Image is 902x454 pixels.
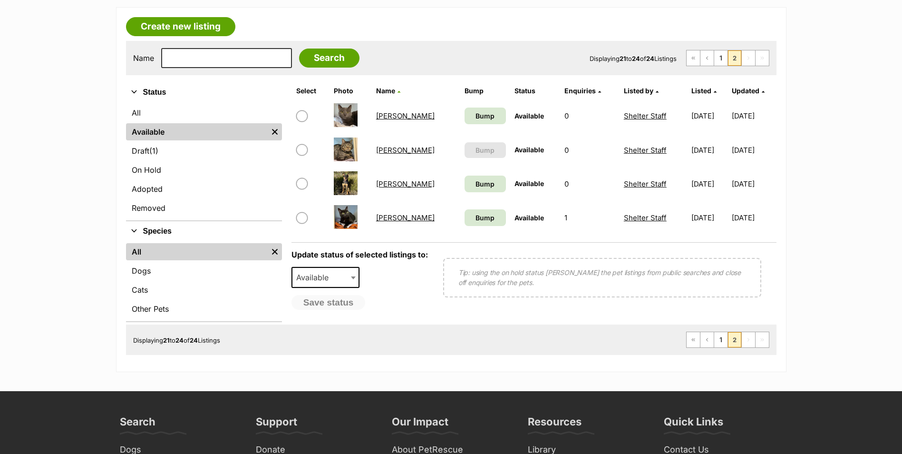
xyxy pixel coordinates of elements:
h3: Quick Links [664,415,723,434]
td: [DATE] [688,99,731,132]
a: Page 1 [714,50,727,66]
a: Cats [126,281,282,298]
span: Available [291,267,360,288]
td: [DATE] [732,201,775,234]
span: Available [292,271,338,284]
span: Available [514,146,544,154]
a: Shelter Staff [624,213,667,222]
a: First page [687,332,700,347]
a: Listed [691,87,717,95]
td: 1 [561,201,619,234]
td: [DATE] [688,168,731,200]
a: [PERSON_NAME] [376,111,435,120]
td: 0 [561,134,619,167]
span: translation missing: en.admin.listings.index.attributes.enquiries [564,87,596,95]
strong: 21 [620,55,626,62]
a: Shelter Staff [624,179,667,188]
span: Displaying to of Listings [590,55,677,62]
a: Create new listing [126,17,235,36]
a: Bump [465,209,506,226]
a: Available [126,123,268,140]
th: Photo [330,83,371,99]
strong: 21 [163,336,170,344]
th: Select [292,83,329,99]
h3: Resources [528,415,582,434]
a: Dogs [126,262,282,279]
a: Listed by [624,87,659,95]
a: First page [687,50,700,66]
nav: Pagination [686,50,769,66]
a: Updated [732,87,765,95]
h3: Support [256,415,297,434]
a: Bump [465,108,506,124]
a: Page 1 [714,332,727,347]
button: Status [126,86,282,99]
th: Bump [461,83,510,99]
div: Status [126,102,282,220]
td: [DATE] [732,168,775,200]
a: All [126,243,268,260]
a: Shelter Staff [624,146,667,155]
span: Name [376,87,395,95]
button: Bump [465,142,506,158]
span: Next page [742,50,755,66]
a: Removed [126,199,282,217]
a: Bump [465,176,506,192]
span: Listed [691,87,711,95]
th: Status [511,83,560,99]
input: Search [299,49,359,68]
label: Update status of selected listings to: [291,250,428,259]
p: Tip: using the on hold status [PERSON_NAME] the pet listings from public searches and close off e... [458,267,746,287]
a: Previous page [700,332,714,347]
span: Last page [756,50,769,66]
span: Available [514,214,544,222]
span: Bump [475,145,495,155]
a: All [126,104,282,121]
a: Other Pets [126,300,282,317]
span: Displaying to of Listings [133,336,220,344]
td: 0 [561,99,619,132]
span: (1) [149,145,158,157]
a: [PERSON_NAME] [376,213,435,222]
a: [PERSON_NAME] [376,146,435,155]
span: Last page [756,332,769,347]
h3: Search [120,415,155,434]
label: Name [133,54,154,62]
strong: 24 [646,55,654,62]
h3: Our Impact [392,415,448,434]
span: Bump [475,111,495,121]
strong: 24 [632,55,640,62]
a: Remove filter [268,123,282,140]
span: Available [514,112,544,120]
td: [DATE] [732,99,775,132]
a: Name [376,87,400,95]
a: Draft [126,142,282,159]
button: Save status [291,295,366,310]
strong: 24 [190,336,198,344]
strong: 24 [175,336,184,344]
a: [PERSON_NAME] [376,179,435,188]
td: [DATE] [732,134,775,167]
span: Updated [732,87,759,95]
td: [DATE] [688,134,731,167]
span: Listed by [624,87,653,95]
span: Page 2 [728,332,741,347]
nav: Pagination [686,332,769,348]
a: Shelter Staff [624,111,667,120]
span: Page 2 [728,50,741,66]
a: On Hold [126,161,282,178]
span: Bump [475,213,495,223]
span: Available [514,179,544,188]
button: Species [126,225,282,237]
a: Adopted [126,180,282,197]
a: Previous page [700,50,714,66]
div: Species [126,241,282,321]
td: [DATE] [688,201,731,234]
span: Next page [742,332,755,347]
a: Enquiries [564,87,601,95]
a: Remove filter [268,243,282,260]
span: Bump [475,179,495,189]
td: 0 [561,168,619,200]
